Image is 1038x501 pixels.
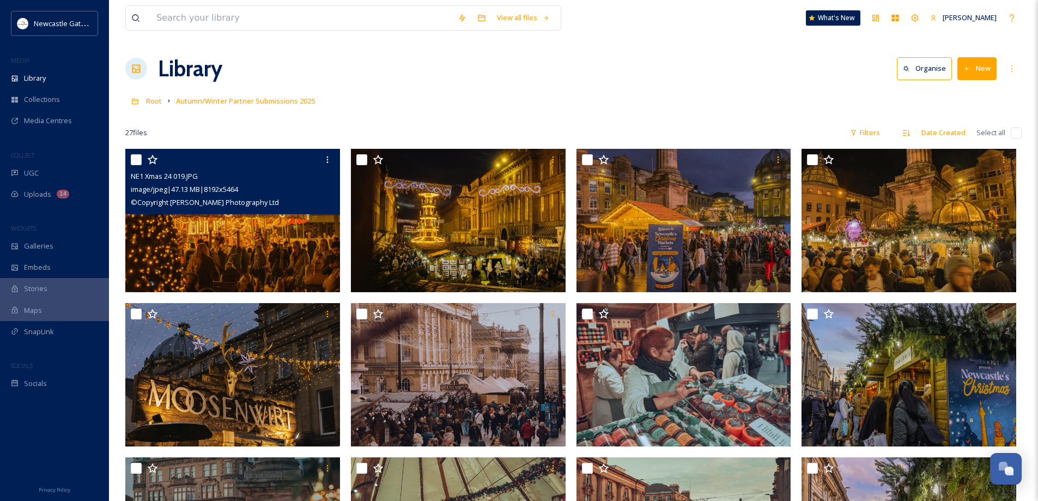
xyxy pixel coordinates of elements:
[11,56,30,64] span: MEDIA
[806,10,860,26] a: What's New
[131,184,238,194] span: image/jpeg | 47.13 MB | 8192 x 5464
[24,305,42,316] span: Maps
[11,361,33,370] span: SOCIALS
[351,149,566,292] img: NE1 Xmas 24 029.JPG
[11,151,34,159] span: COLLECT
[24,327,54,337] span: SnapLink
[151,6,452,30] input: Search your library
[976,128,1005,138] span: Select all
[125,149,340,292] img: NE1 Xmas 24 019.JPG
[131,171,198,181] span: NE1 Xmas 24 019.JPG
[576,303,791,446] img: image-77.jpg
[897,57,957,80] a: Organise
[916,122,971,143] div: Date Created
[925,7,1002,28] a: [PERSON_NAME]
[176,94,315,107] a: Autumn/Winter Partner Submissions 2025
[57,190,69,198] div: 14
[24,116,72,126] span: Media Centres
[146,96,162,106] span: Root
[24,94,60,105] span: Collections
[34,18,134,28] span: Newcastle Gateshead Initiative
[24,73,46,83] span: Library
[24,241,53,251] span: Galleries
[11,224,36,232] span: WIDGETS
[158,52,222,85] a: Library
[17,18,28,29] img: DqD9wEUd_400x400.jpg
[176,96,315,106] span: Autumn/Winter Partner Submissions 2025
[24,283,47,294] span: Stories
[39,486,70,493] span: Privacy Policy
[351,303,566,446] img: image-157.jpg
[491,7,555,28] a: View all files
[845,122,885,143] div: Filters
[125,303,340,446] img: NE1 Xmas 24 053.JPG
[24,378,47,389] span: Socials
[576,149,791,292] img: NE1 Xmas 24 096.JPG
[39,482,70,496] a: Privacy Policy
[131,197,279,207] span: © Copyright [PERSON_NAME] Photography Ltd
[802,303,1016,446] img: NE1 Xmas 24 074 - Copy.JPG
[943,13,997,22] span: [PERSON_NAME]
[990,453,1022,485] button: Open Chat
[146,94,162,107] a: Root
[24,262,51,273] span: Embeds
[24,168,39,178] span: UGC
[957,57,997,80] button: New
[125,128,147,138] span: 27 file s
[897,57,952,80] button: Organise
[802,149,1016,292] img: NE1 Xmas 24 104.JPG
[24,189,51,200] span: Uploads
